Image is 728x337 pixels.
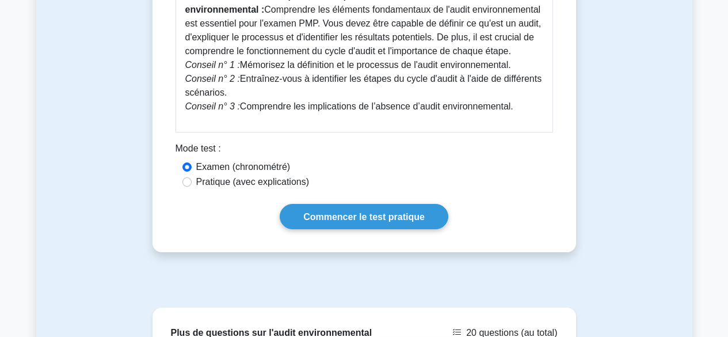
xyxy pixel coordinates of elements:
[185,60,240,70] font: Conseil n° 1 :
[196,162,291,172] font: Examen (chronométré)
[240,60,511,70] font: Mémorisez la définition et le processus de l'audit environnemental.
[185,74,240,84] font: Conseil n° 2 :
[196,177,310,187] font: Pratique (avec explications)
[303,212,425,222] font: Commencer le test pratique
[185,101,240,111] font: Conseil n° 3 :
[185,5,542,56] font: Comprendre les éléments fondamentaux de l'audit environnemental est essentiel pour l'examen PMP. ...
[240,101,513,111] font: Comprendre les implications de l’absence d’audit environnemental.
[185,74,542,97] font: Entraînez-vous à identifier les étapes du cycle d'audit à l'aide de différents scénarios.
[280,204,448,229] a: Commencer le test pratique
[176,143,221,153] font: Mode test :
